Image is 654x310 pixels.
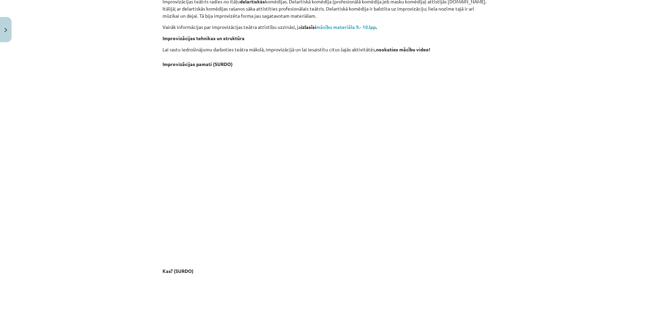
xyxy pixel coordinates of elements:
strong: Improvizācijas tehnikas un struktūra [162,35,245,41]
a: mācību materiāla 9.- 10.lpp [316,24,376,30]
strong: izlasīsi . [301,24,377,30]
strong: noskaties mācību video! [376,46,430,52]
p: Lai rastu iedrošinājumu darboties teātra mākslā, improvizācijā un lai iesaistītu citus šajās akti... [162,46,492,53]
strong: Kas? (SURDO) [162,268,193,274]
strong: Improvizācijas pamati (SURDO) [162,61,233,67]
img: icon-close-lesson-0947bae3869378f0d4975bcd49f059093ad1ed9edebbc8119c70593378902aed.svg [4,28,7,32]
p: Vairāk informācijas par improvizācijas teātra attīstību uzzināsi, ja [162,23,492,31]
